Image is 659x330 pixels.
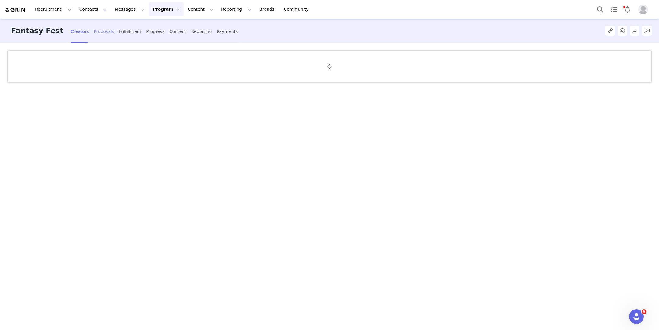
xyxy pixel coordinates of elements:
img: placeholder-profile.jpg [638,5,648,14]
a: Community [280,2,315,16]
img: grin logo [5,7,26,13]
button: Profile [635,5,654,14]
button: Recruitment [31,2,75,16]
button: Search [593,2,607,16]
div: Reporting [191,24,212,40]
div: Fulfillment [119,24,141,40]
div: Proposals [94,24,114,40]
div: Creators [71,24,89,40]
div: Progress [146,24,164,40]
h3: Fantasy Fest [11,19,63,43]
button: Reporting [218,2,255,16]
button: Content [184,2,217,16]
a: Brands [256,2,280,16]
div: Payments [217,24,238,40]
div: Content [169,24,186,40]
button: Notifications [621,2,634,16]
button: Messages [111,2,149,16]
button: Program [149,2,184,16]
button: Contacts [76,2,111,16]
iframe: Intercom live chat [629,309,644,324]
span: 6 [642,309,646,314]
a: Tasks [607,2,621,16]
